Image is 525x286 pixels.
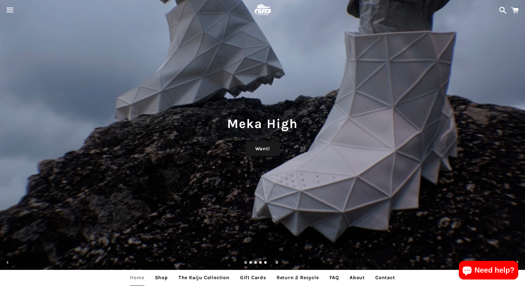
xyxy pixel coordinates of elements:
h1: Meka High [6,115,519,133]
a: Gift Cards [235,270,271,285]
a: Load slide 2 [249,262,252,265]
button: Previous slide [1,256,15,269]
a: Contact [371,270,400,285]
button: Next slide [510,256,524,269]
a: FAQ [325,270,344,285]
a: Load slide 5 [264,262,267,265]
a: Return 2 Recycle [272,270,324,285]
a: Home [125,270,149,285]
a: Load slide 3 [254,262,257,265]
a: The Kaiju Collection [174,270,234,285]
button: Pause slideshow [270,256,284,269]
a: Want! [246,141,280,156]
a: About [345,270,369,285]
inbox-online-store-chat: Shopify online store chat [457,261,520,281]
a: Load slide 4 [259,262,262,265]
a: Slide 1, current [244,262,247,265]
a: Shop [150,270,173,285]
